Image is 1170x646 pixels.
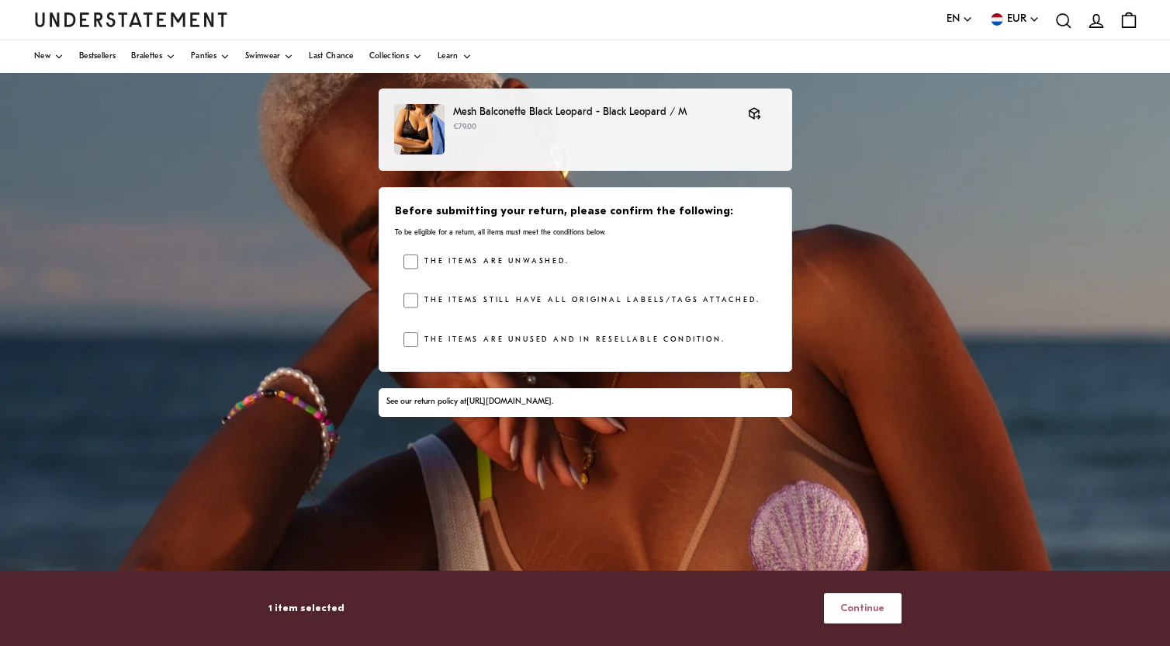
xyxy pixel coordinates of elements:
span: Panties [191,53,216,61]
a: Bralettes [131,40,175,73]
label: The items are unwashed. [418,254,569,269]
label: The items still have all original labels/tags attached. [418,293,760,308]
span: EN [947,11,960,28]
span: Collections [369,53,409,61]
span: Last Chance [309,53,353,61]
img: WIPO-BRA-017-XL-Black-leopard_3_b8d4e841-25f6-472f-9b13-75e9024b26b5.jpg [394,104,445,155]
a: Understatement Homepage [34,12,228,26]
span: EUR [1007,11,1026,28]
span: Learn [438,53,459,61]
a: Learn [438,40,472,73]
label: The items are unused and in resellable condition. [418,332,725,348]
a: Last Chance [309,40,353,73]
button: EN [947,11,973,28]
span: Bestsellers [79,53,116,61]
a: [URL][DOMAIN_NAME] [466,398,552,406]
button: EUR [988,11,1040,28]
span: New [34,53,50,61]
a: Panties [191,40,230,73]
span: Swimwear [245,53,280,61]
span: Bralettes [131,53,162,61]
p: To be eligible for a return, all items must meet the conditions below. [395,227,774,238]
div: See our return policy at . [386,396,784,408]
h3: Before submitting your return, please confirm the following: [395,204,774,220]
p: €79.00 [453,121,732,134]
a: Collections [369,40,422,73]
a: New [34,40,64,73]
a: Bestsellers [79,40,116,73]
p: Mesh Balconette Black Leopard - Black Leopard / M [453,104,732,120]
a: Swimwear [245,40,293,73]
